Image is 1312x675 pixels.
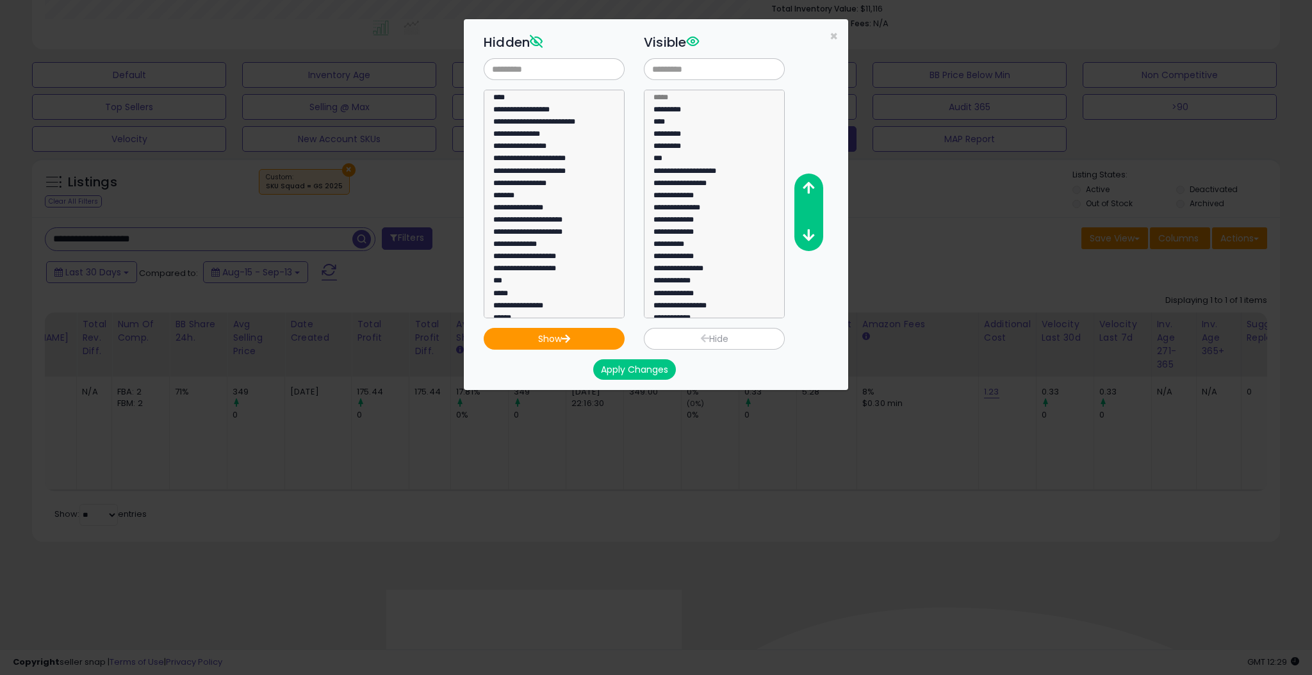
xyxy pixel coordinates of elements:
[593,359,676,380] button: Apply Changes
[484,328,625,350] button: Show
[644,33,785,52] h3: Visible
[644,328,785,350] button: Hide
[830,27,838,45] span: ×
[484,33,625,52] h3: Hidden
